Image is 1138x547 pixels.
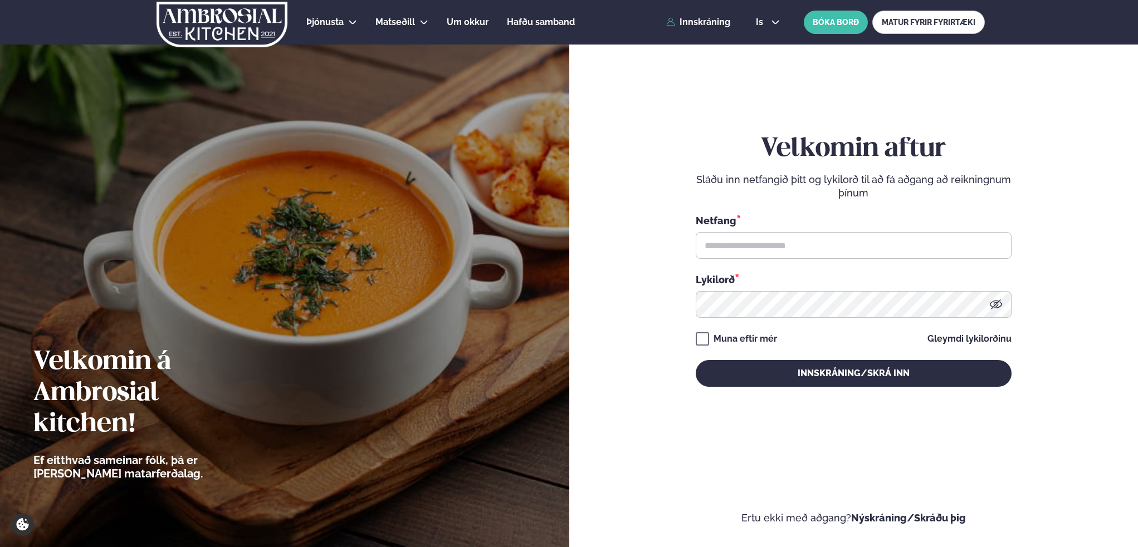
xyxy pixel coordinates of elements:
[927,334,1012,343] a: Gleymdi lykilorðinu
[747,18,789,27] button: is
[872,11,985,34] a: MATUR FYRIR FYRIRTÆKI
[375,16,415,29] a: Matseðill
[696,360,1012,387] button: Innskráning/Skrá inn
[507,17,575,27] span: Hafðu samband
[33,454,265,480] p: Ef eitthvað sameinar fólk, þá er [PERSON_NAME] matarferðalag.
[155,2,289,47] img: logo
[447,17,489,27] span: Um okkur
[447,16,489,29] a: Um okkur
[756,18,766,27] span: is
[306,17,344,27] span: Þjónusta
[666,17,730,27] a: Innskráning
[507,16,575,29] a: Hafðu samband
[696,173,1012,200] p: Sláðu inn netfangið þitt og lykilorð til að fá aðgang að reikningnum þínum
[696,213,1012,228] div: Netfang
[804,11,868,34] button: BÓKA BORÐ
[11,513,34,536] a: Cookie settings
[603,511,1105,525] p: Ertu ekki með aðgang?
[696,134,1012,165] h2: Velkomin aftur
[306,16,344,29] a: Þjónusta
[851,512,966,524] a: Nýskráning/Skráðu þig
[375,17,415,27] span: Matseðill
[696,272,1012,287] div: Lykilorð
[33,347,265,440] h2: Velkomin á Ambrosial kitchen!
